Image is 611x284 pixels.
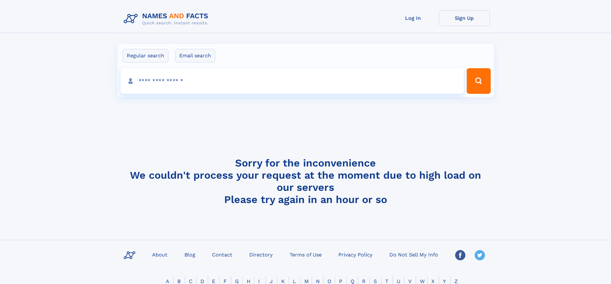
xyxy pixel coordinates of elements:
a: Contact [209,250,235,259]
a: Sign Up [439,10,490,26]
img: Logo Names and Facts [121,10,214,28]
label: Email search [175,49,215,62]
a: Do Not Sell My Info [387,250,441,259]
a: Log In [387,10,439,26]
h4: Sorry for the inconvenience We couldn't process your request at the moment due to high load on ou... [121,157,490,206]
label: Regular search [123,49,168,62]
a: Blog [182,250,198,259]
img: Facebook [455,250,465,260]
button: Search Button [467,68,490,94]
a: Terms of Use [287,250,324,259]
a: About [149,250,170,259]
img: Twitter [475,250,485,260]
input: search input [121,68,464,94]
a: Privacy Policy [336,250,375,259]
a: Directory [247,250,275,259]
